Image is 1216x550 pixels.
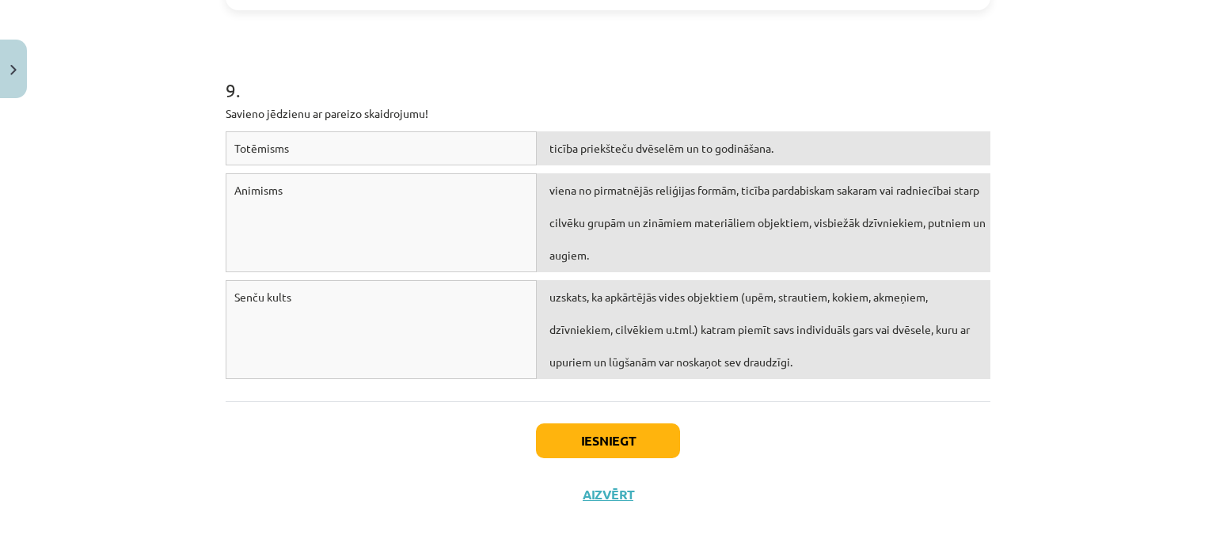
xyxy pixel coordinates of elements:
[226,51,990,101] h1: 9 .
[234,290,291,304] span: Senču kults
[234,183,283,197] span: Animisms
[536,423,680,458] button: Iesniegt
[234,141,289,155] span: Totēmisms
[549,290,970,369] span: uzskats, ka apkārtējās vides objektiem (upēm, strautiem, kokiem, akmeņiem, dzīvniekiem, cilvēkiem...
[10,65,17,75] img: icon-close-lesson-0947bae3869378f0d4975bcd49f059093ad1ed9edebbc8119c70593378902aed.svg
[549,141,773,155] span: ticība priekšteču dvēselēm un to godināšana.
[549,183,986,262] span: viena no pirmatnējās reliģijas formām, ticība pardabiskam sakaram vai radniecībai starp cilvēku g...
[226,105,990,122] p: Savieno jēdzienu ar pareizo skaidrojumu!
[578,487,638,503] button: Aizvērt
